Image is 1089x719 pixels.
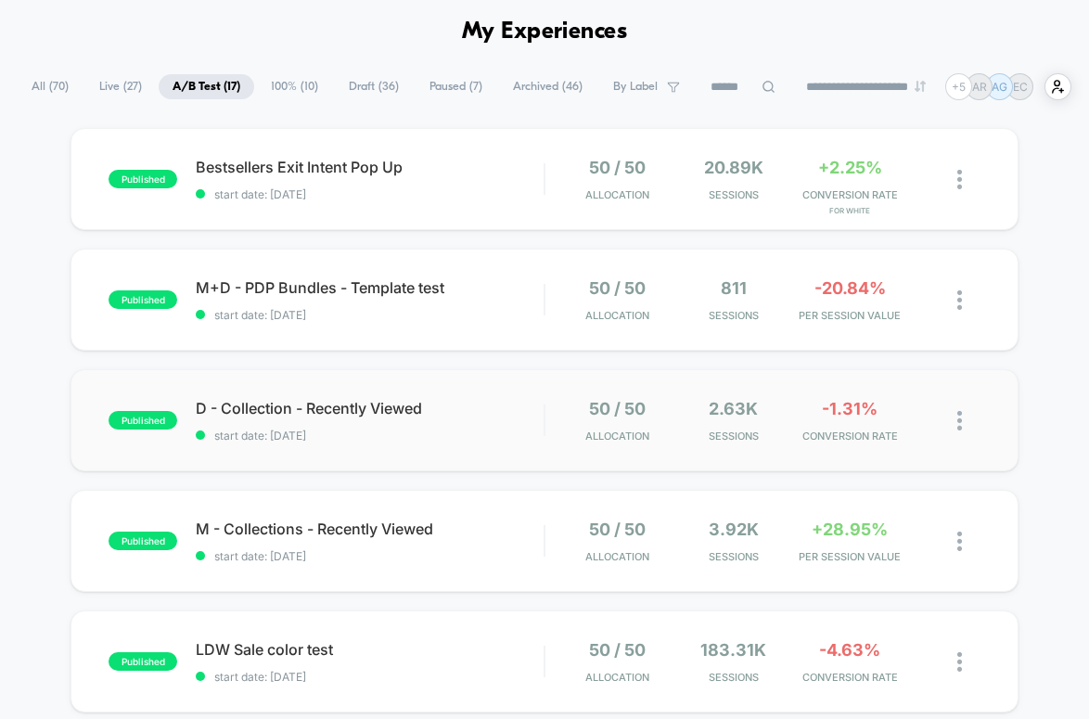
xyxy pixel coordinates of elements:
[709,520,759,539] span: 3.92k
[822,399,878,418] span: -1.31%
[818,158,882,177] span: +2.25%
[196,640,544,659] span: LDW Sale color test
[585,550,649,563] span: Allocation
[589,158,646,177] span: 50 / 50
[812,520,888,539] span: +28.95%
[700,640,766,660] span: 183.31k
[796,188,903,201] span: CONVERSION RATE
[109,411,177,430] span: published
[992,80,1007,94] p: AG
[109,170,177,188] span: published
[957,652,962,672] img: close
[680,309,787,322] span: Sessions
[680,188,787,201] span: Sessions
[589,399,646,418] span: 50 / 50
[957,290,962,310] img: close
[196,399,544,417] span: D - Collection - Recently Viewed
[196,670,544,684] span: start date: [DATE]
[585,430,649,443] span: Allocation
[957,532,962,551] img: close
[109,652,177,671] span: published
[196,549,544,563] span: start date: [DATE]
[196,429,544,443] span: start date: [DATE]
[416,74,496,99] span: Paused ( 7 )
[585,309,649,322] span: Allocation
[109,532,177,550] span: published
[585,671,649,684] span: Allocation
[915,81,926,92] img: end
[589,520,646,539] span: 50 / 50
[819,640,880,660] span: -4.63%
[796,206,903,215] span: for White
[957,170,962,189] img: close
[680,430,787,443] span: Sessions
[704,158,763,177] span: 20.89k
[709,399,758,418] span: 2.63k
[589,640,646,660] span: 50 / 50
[957,411,962,430] img: close
[335,74,413,99] span: Draft ( 36 )
[109,290,177,309] span: published
[196,187,544,201] span: start date: [DATE]
[613,80,658,94] span: By Label
[680,671,787,684] span: Sessions
[972,80,987,94] p: AR
[18,74,83,99] span: All ( 70 )
[585,188,649,201] span: Allocation
[1013,80,1028,94] p: EC
[796,309,903,322] span: PER SESSION VALUE
[796,550,903,563] span: PER SESSION VALUE
[196,158,544,176] span: Bestsellers Exit Intent Pop Up
[814,278,886,298] span: -20.84%
[159,74,254,99] span: A/B Test ( 17 )
[462,19,628,45] h1: My Experiences
[499,74,596,99] span: Archived ( 46 )
[257,74,332,99] span: 100% ( 10 )
[196,278,544,297] span: M+D - PDP Bundles - Template test
[589,278,646,298] span: 50 / 50
[796,430,903,443] span: CONVERSION RATE
[196,308,544,322] span: start date: [DATE]
[945,73,972,100] div: + 5
[680,550,787,563] span: Sessions
[721,278,747,298] span: 811
[196,520,544,538] span: M - Collections - Recently Viewed
[85,74,156,99] span: Live ( 27 )
[796,671,903,684] span: CONVERSION RATE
